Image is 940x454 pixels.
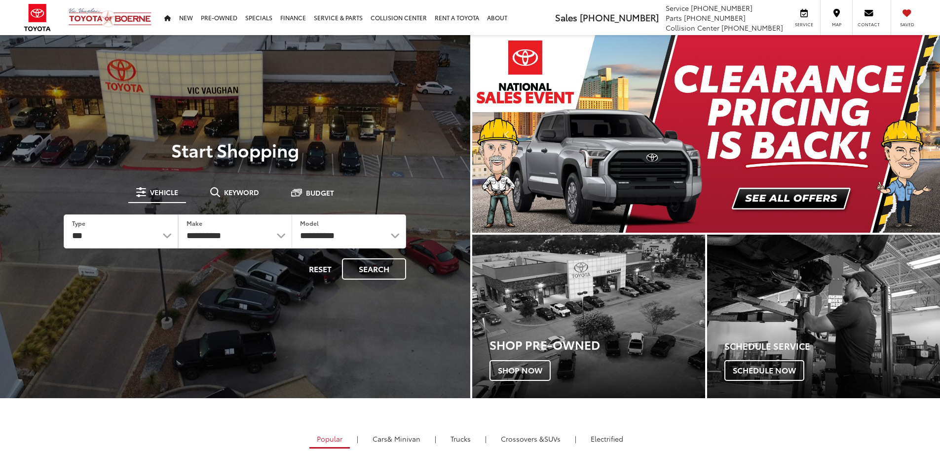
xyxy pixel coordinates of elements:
li: | [572,434,579,444]
span: Collision Center [666,23,719,33]
span: Sales [555,11,577,24]
div: Toyota [707,235,940,398]
a: Popular [309,430,350,449]
span: Crossovers & [501,434,544,444]
span: Parts [666,13,682,23]
button: Search [342,258,406,280]
span: [PHONE_NUMBER] [580,11,659,24]
p: Start Shopping [41,140,429,160]
li: | [354,434,361,444]
span: & Minivan [387,434,420,444]
img: Vic Vaughan Toyota of Boerne [68,7,152,28]
label: Type [72,219,85,227]
a: Electrified [583,430,631,447]
button: Click to view previous picture. [472,55,542,213]
span: [PHONE_NUMBER] [691,3,752,13]
label: Make [187,219,202,227]
span: Budget [306,189,334,196]
span: Service [793,21,815,28]
h3: Shop Pre-Owned [489,338,705,351]
label: Model [300,219,319,227]
span: Saved [896,21,918,28]
span: Shop Now [489,360,551,381]
span: [PHONE_NUMBER] [721,23,783,33]
button: Click to view next picture. [870,55,940,213]
h4: Schedule Service [724,341,940,351]
span: Schedule Now [724,360,804,381]
li: | [483,434,489,444]
a: Trucks [443,430,478,447]
span: Service [666,3,689,13]
span: Contact [858,21,880,28]
span: Keyword [224,189,259,196]
a: Shop Pre-Owned Shop Now [472,235,705,398]
li: | [432,434,439,444]
a: SUVs [493,430,568,447]
span: Map [826,21,847,28]
span: [PHONE_NUMBER] [684,13,746,23]
a: Schedule Service Schedule Now [707,235,940,398]
span: Vehicle [150,189,178,196]
div: Toyota [472,235,705,398]
a: Cars [365,430,428,447]
button: Reset [301,258,340,280]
